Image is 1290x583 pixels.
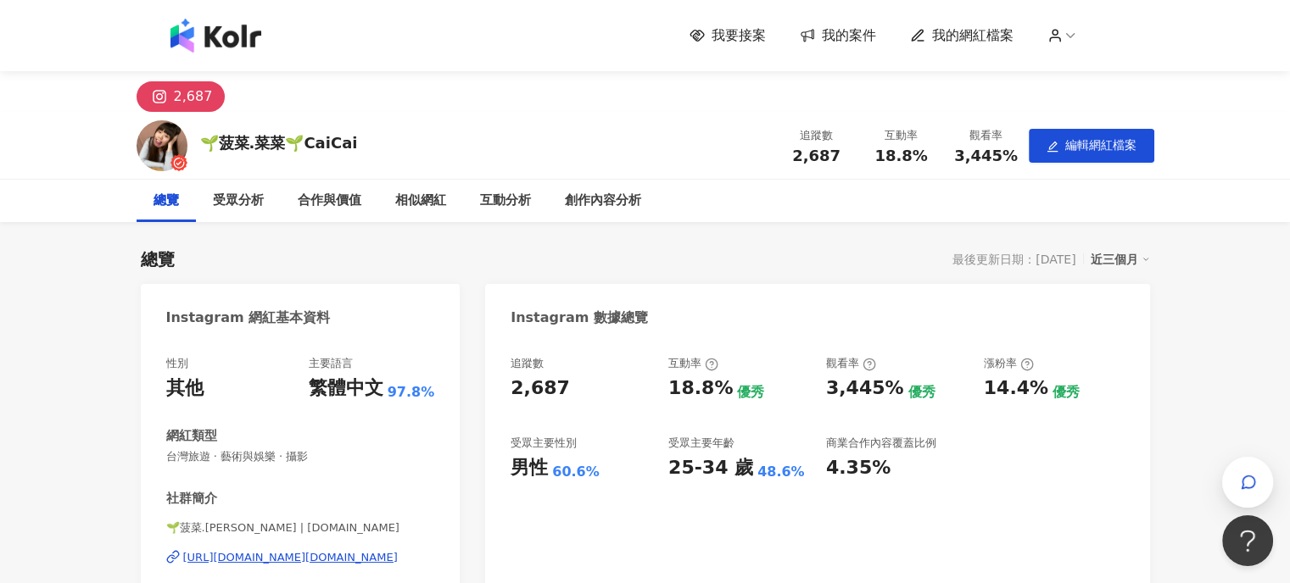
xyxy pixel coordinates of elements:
div: 繁體中文 [309,375,383,402]
div: 優秀 [737,383,764,402]
div: 追蹤數 [511,356,544,371]
div: 2,687 [174,85,213,108]
div: 總覽 [154,191,179,211]
div: 創作內容分析 [565,191,641,211]
span: edit [1047,141,1058,153]
div: 受眾主要年齡 [668,436,734,451]
span: 🌱菠菜.[PERSON_NAME] | [DOMAIN_NAME] [166,520,435,536]
div: 觀看率 [954,127,1019,144]
div: 網紅類型 [166,427,217,445]
div: 主要語言 [309,356,353,371]
div: 受眾分析 [213,191,264,211]
div: 相似網紅 [395,191,446,211]
div: 社群簡介 [166,490,217,508]
div: 漲粉率 [984,356,1034,371]
span: 2,687 [792,147,840,164]
div: 總覽 [141,247,175,271]
img: KOL Avatar [137,120,187,171]
span: 3,445% [954,147,1018,164]
div: 2,687 [511,375,570,402]
div: 14.4% [984,375,1048,402]
span: 我的案件 [822,26,876,45]
span: 編輯網紅檔案 [1065,138,1136,152]
span: 97.8% [388,383,435,402]
div: 最後更新日期：[DATE] [952,253,1075,266]
div: 觀看率 [826,356,876,371]
img: logo [170,19,261,53]
div: Instagram 網紅基本資料 [166,308,331,327]
span: 18.8% [874,147,927,164]
div: 3,445% [826,375,904,402]
span: 我要接案 [712,26,766,45]
div: 互動分析 [480,191,531,211]
span: 我的網紅檔案 [932,26,1014,45]
div: 受眾主要性別 [511,436,577,451]
span: 台灣旅遊 · 藝術與娛樂 · 攝影 [166,449,435,464]
div: 60.6% [552,463,600,481]
a: [URL][DOMAIN_NAME][DOMAIN_NAME] [166,550,435,565]
a: 我的網紅檔案 [910,26,1014,45]
div: 🌱菠菜.菜菜🌱CaiCai [200,132,358,153]
div: 48.6% [757,463,805,481]
div: Instagram 數據總覽 [511,308,648,327]
button: edit編輯網紅檔案 [1029,129,1154,163]
div: 其他 [166,375,204,402]
div: 近三個月 [1091,248,1150,270]
div: 互動率 [869,127,934,144]
div: 追蹤數 [785,127,849,144]
div: 男性 [511,455,548,481]
div: 18.8% [668,375,733,402]
div: 性別 [166,356,188,371]
a: 我的案件 [800,26,876,45]
div: 合作與價值 [298,191,361,211]
div: 商業合作內容覆蓋比例 [826,436,936,451]
div: [URL][DOMAIN_NAME][DOMAIN_NAME] [183,550,398,565]
div: 優秀 [907,383,935,402]
div: 優秀 [1053,383,1080,402]
div: 4.35% [826,455,891,481]
iframe: Help Scout Beacon - Open [1222,515,1273,566]
div: 互動率 [668,356,718,371]
div: 25-34 歲 [668,455,753,481]
a: 我要接案 [690,26,766,45]
button: 2,687 [137,81,226,112]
